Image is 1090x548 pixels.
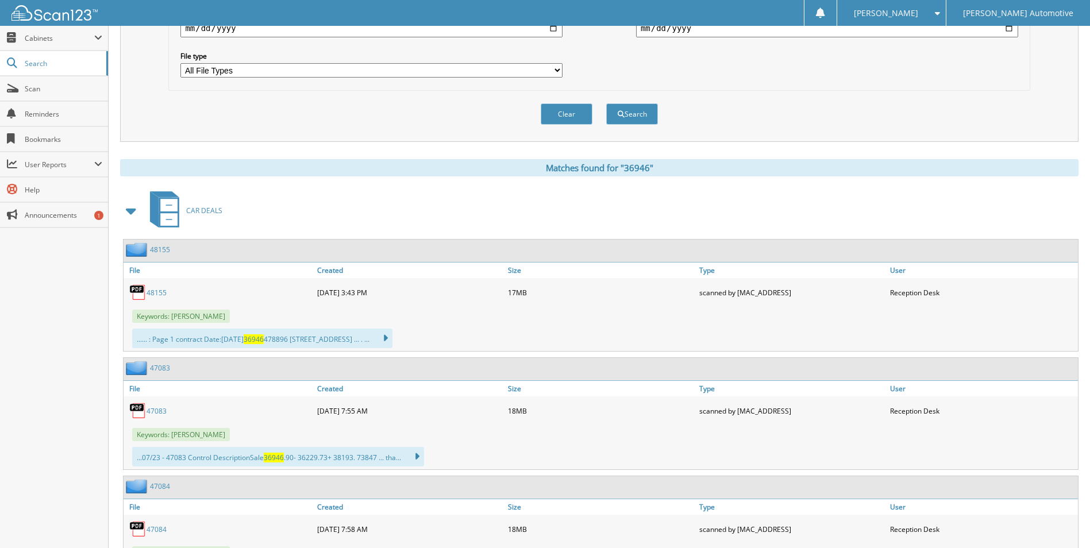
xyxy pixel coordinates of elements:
[696,263,887,278] a: Type
[126,479,150,493] img: folder2.png
[11,5,98,21] img: scan123-logo-white.svg
[696,381,887,396] a: Type
[129,284,147,301] img: PDF.png
[963,10,1073,17] span: [PERSON_NAME] Automotive
[696,499,887,515] a: Type
[606,103,658,125] button: Search
[505,499,696,515] a: Size
[180,51,563,61] label: File type
[854,10,918,17] span: [PERSON_NAME]
[186,206,222,215] span: CAR DEALS
[25,33,94,43] span: Cabinets
[636,19,1018,37] input: end
[120,159,1079,176] div: Matches found for "36946"
[314,399,505,422] div: [DATE] 7:55 AM
[887,381,1078,396] a: User
[25,185,102,195] span: Help
[887,281,1078,304] div: Reception Desk
[887,399,1078,422] div: Reception Desk
[696,518,887,541] div: scanned by [MAC_ADDRESS]
[505,399,696,422] div: 18MB
[25,210,102,220] span: Announcements
[129,520,147,538] img: PDF.png
[143,188,222,233] a: CAR DEALS
[126,242,150,257] img: folder2.png
[25,160,94,169] span: User Reports
[124,381,314,396] a: File
[696,399,887,422] div: scanned by [MAC_ADDRESS]
[314,281,505,304] div: [DATE] 3:43 PM
[1033,493,1090,548] iframe: Chat Widget
[132,329,392,348] div: ...... : Page 1 contract Date:[DATE] 478896 [STREET_ADDRESS] ... . ...
[132,447,424,466] div: ...07/23 - 47083 Control DescriptionSale .90- 36229.73+ 38193. 73847 ... tha...
[129,402,147,419] img: PDF.png
[126,361,150,375] img: folder2.png
[25,109,102,119] span: Reminders
[696,281,887,304] div: scanned by [MAC_ADDRESS]
[147,288,167,298] a: 48155
[314,499,505,515] a: Created
[25,134,102,144] span: Bookmarks
[150,481,170,491] a: 47084
[124,499,314,515] a: File
[147,406,167,416] a: 47083
[314,263,505,278] a: Created
[132,428,230,441] span: Keywords: [PERSON_NAME]
[505,263,696,278] a: Size
[314,518,505,541] div: [DATE] 7:58 AM
[505,281,696,304] div: 17MB
[541,103,592,125] button: Clear
[124,263,314,278] a: File
[244,334,264,344] span: 36946
[94,211,103,220] div: 1
[150,245,170,254] a: 48155
[505,518,696,541] div: 18MB
[887,263,1078,278] a: User
[180,19,563,37] input: start
[150,363,170,373] a: 47083
[147,524,167,534] a: 47084
[314,381,505,396] a: Created
[132,310,230,323] span: Keywords: [PERSON_NAME]
[887,518,1078,541] div: Reception Desk
[25,59,101,68] span: Search
[887,499,1078,515] a: User
[25,84,102,94] span: Scan
[505,381,696,396] a: Size
[264,453,284,462] span: 36946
